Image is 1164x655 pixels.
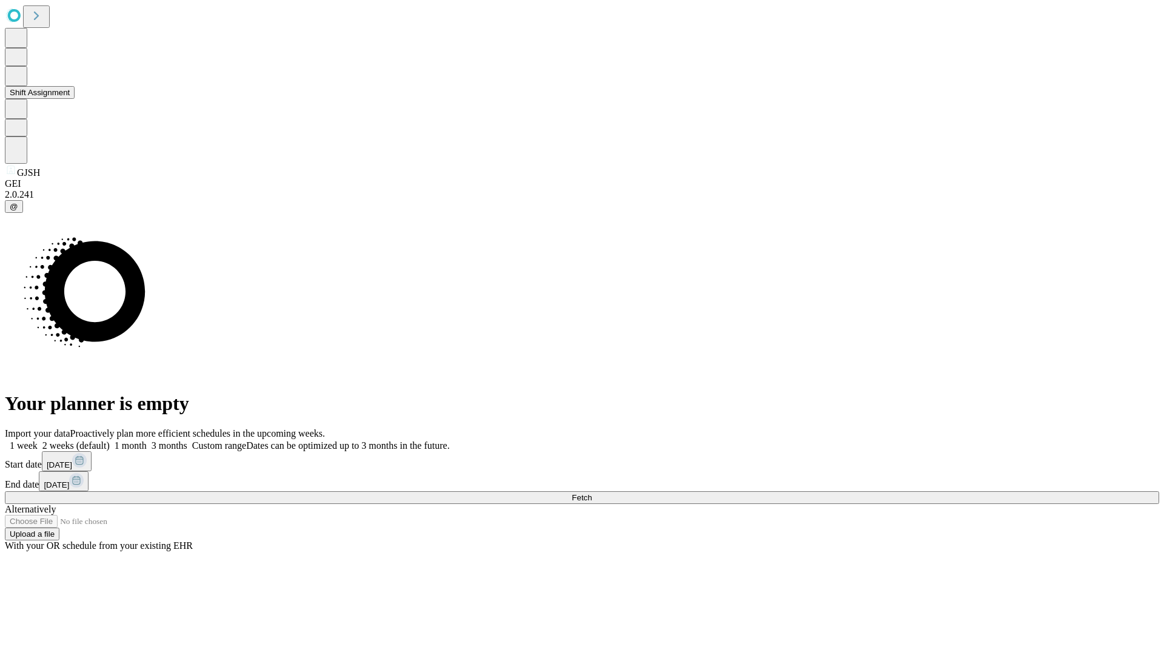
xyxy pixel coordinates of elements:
[5,200,23,213] button: @
[572,493,592,502] span: Fetch
[5,178,1159,189] div: GEI
[70,428,325,438] span: Proactively plan more efficient schedules in the upcoming weeks.
[44,480,69,489] span: [DATE]
[10,440,38,451] span: 1 week
[5,504,56,514] span: Alternatively
[42,440,110,451] span: 2 weeks (default)
[5,392,1159,415] h1: Your planner is empty
[5,471,1159,491] div: End date
[47,460,72,469] span: [DATE]
[192,440,246,451] span: Custom range
[115,440,147,451] span: 1 month
[5,428,70,438] span: Import your data
[5,451,1159,471] div: Start date
[5,86,75,99] button: Shift Assignment
[246,440,449,451] span: Dates can be optimized up to 3 months in the future.
[152,440,187,451] span: 3 months
[5,189,1159,200] div: 2.0.241
[39,471,89,491] button: [DATE]
[5,528,59,540] button: Upload a file
[5,491,1159,504] button: Fetch
[5,540,193,551] span: With your OR schedule from your existing EHR
[17,167,40,178] span: GJSH
[42,451,92,471] button: [DATE]
[10,202,18,211] span: @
